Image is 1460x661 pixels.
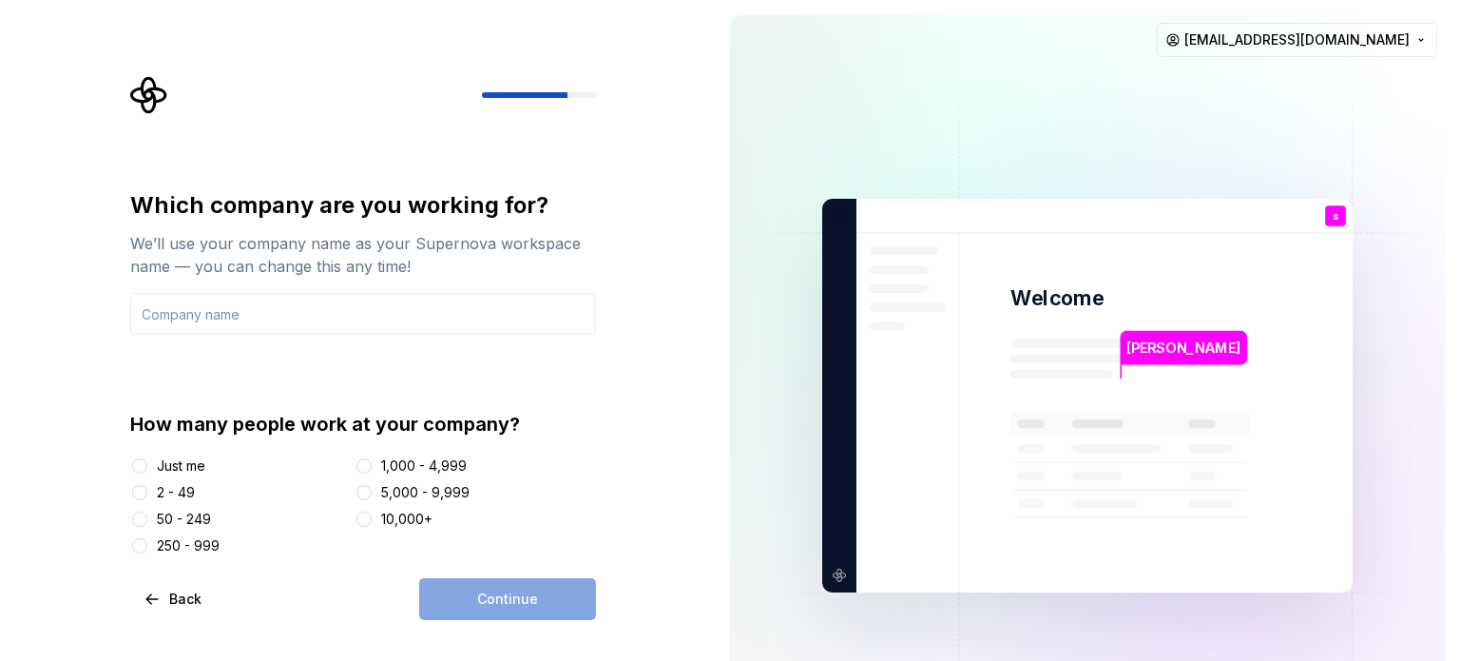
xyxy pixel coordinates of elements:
div: 250 - 999 [157,536,220,555]
div: We’ll use your company name as your Supernova workspace name — you can change this any time! [130,232,596,278]
p: s [1333,211,1338,222]
div: 5,000 - 9,999 [381,483,470,502]
div: 1,000 - 4,999 [381,457,467,476]
div: 10,000+ [381,510,432,529]
div: 2 - 49 [157,483,195,502]
button: Back [130,578,218,620]
div: How many people work at your company? [130,411,596,437]
div: 50 - 249 [157,510,211,529]
div: Which company are you working for? [130,190,596,221]
p: Welcome [1010,284,1104,312]
div: Just me [157,457,205,476]
span: Back [169,590,202,609]
button: [EMAIL_ADDRESS][DOMAIN_NAME] [1157,23,1437,57]
p: [PERSON_NAME] [1126,338,1240,359]
span: [EMAIL_ADDRESS][DOMAIN_NAME] [1184,30,1410,49]
svg: Supernova Logo [130,76,168,114]
input: Company name [130,293,596,335]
